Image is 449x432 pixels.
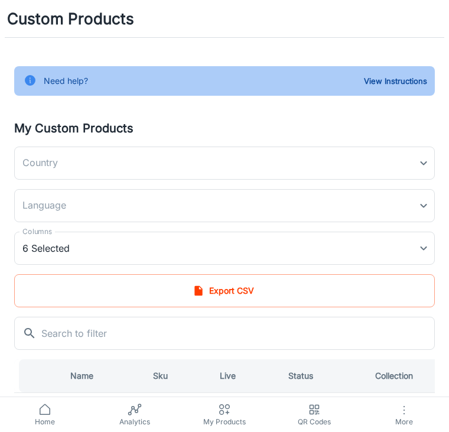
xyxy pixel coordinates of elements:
[61,359,144,392] th: Name
[97,417,173,427] span: Analytics
[14,274,435,307] button: Export CSV
[276,417,352,427] span: QR Codes
[7,417,83,427] span: Home
[22,226,52,236] label: Columns
[359,397,449,432] button: More
[14,232,435,265] div: 6 Selected
[279,359,365,392] th: Status
[144,359,210,392] th: Sku
[361,72,430,90] button: View Instructions
[7,7,134,30] h1: Custom Products
[14,119,435,137] h4: My Custom Products
[44,70,88,92] div: Need help?
[180,397,269,432] a: My Products
[41,317,435,350] input: Search to filter
[269,397,359,432] a: QR Codes
[210,359,279,392] th: Live
[90,397,180,432] a: Analytics
[187,417,262,427] span: My Products
[366,417,442,426] span: More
